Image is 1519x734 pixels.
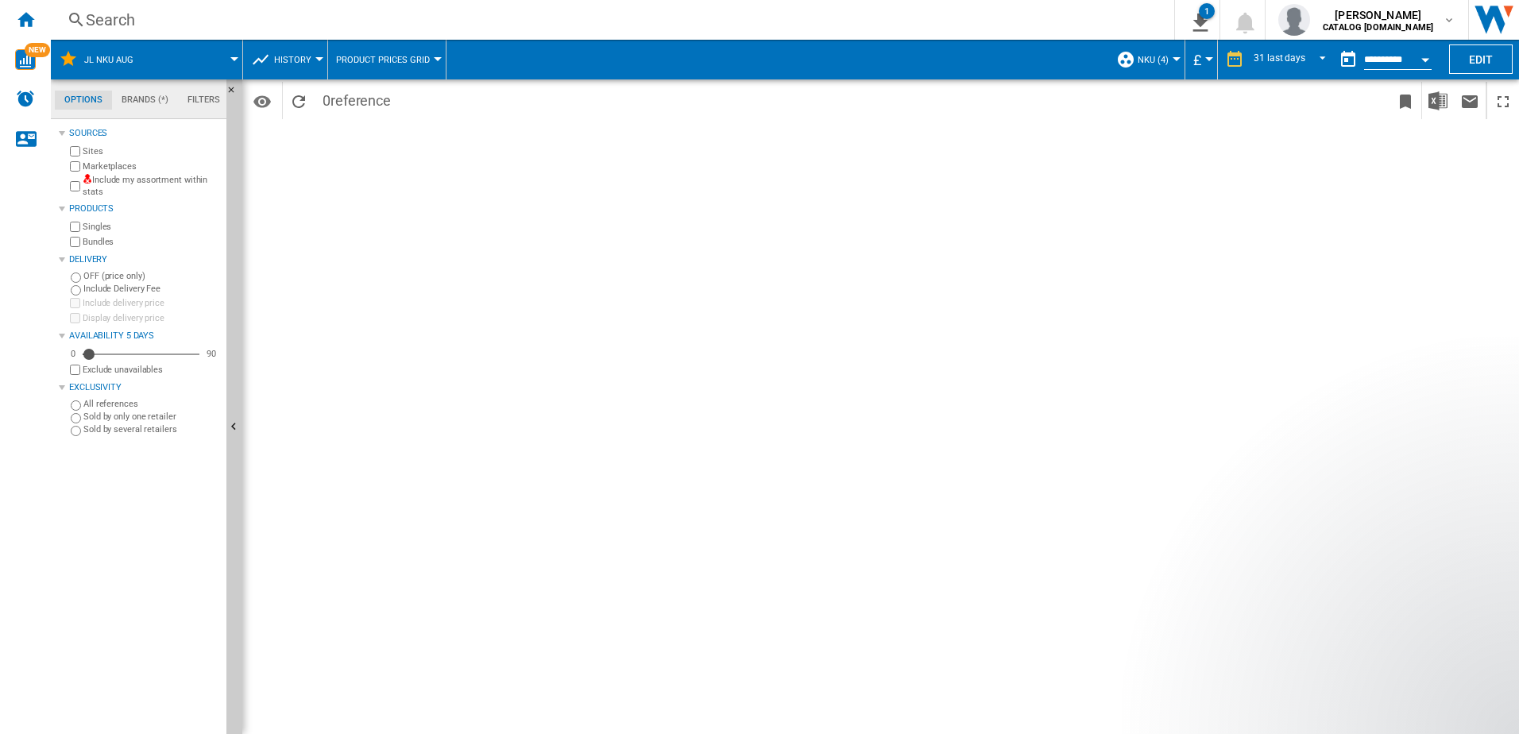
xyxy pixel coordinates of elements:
div: Exclusivity [69,381,220,394]
input: Display delivery price [70,365,80,375]
label: All references [83,398,220,410]
label: Bundles [83,236,220,248]
img: wise-card.svg [15,49,36,70]
input: Sites [70,146,80,156]
input: OFF (price only) [71,272,81,283]
span: Product prices grid [336,55,430,65]
div: History [251,40,319,79]
span: History [274,55,311,65]
span: JL NKU Aug [84,55,133,65]
label: Sold by several retailers [83,423,220,435]
div: NKU (4) [1116,40,1177,79]
div: Search [86,9,1133,31]
div: 1 [1199,3,1215,19]
label: Singles [83,221,220,233]
label: Sold by only one retailer [83,411,220,423]
button: md-calendar [1332,44,1364,75]
input: Include my assortment within stats [70,176,80,196]
div: Products [69,203,220,215]
label: OFF (price only) [83,270,220,282]
label: Marketplaces [83,160,220,172]
input: Include Delivery Fee [71,285,81,296]
button: Hide [226,79,245,108]
button: Send this report by email [1454,82,1486,119]
label: Include Delivery Fee [83,283,220,295]
div: 90 [203,348,220,360]
md-tab-item: Brands (*) [112,91,178,110]
span: reference [330,92,391,109]
img: excel-24x24.png [1428,91,1447,110]
md-tab-item: Filters [178,91,230,110]
span: £ [1193,52,1201,68]
md-select: REPORTS.WIZARD.STEPS.REPORT.STEPS.REPORT_OPTIONS.PERIOD: 31 last days [1252,47,1332,73]
button: £ [1193,40,1209,79]
button: Download in Excel [1422,82,1454,119]
input: Bundles [70,237,80,247]
input: Singles [70,222,80,232]
div: 31 last days [1254,52,1305,64]
input: All references [71,400,81,411]
b: CATALOG [DOMAIN_NAME] [1323,22,1433,33]
button: Options [246,87,278,115]
button: History [274,40,319,79]
div: Availability 5 Days [69,330,220,342]
input: Sold by several retailers [71,426,81,436]
img: mysite-not-bg-18x18.png [83,174,92,183]
input: Sold by only one retailer [71,413,81,423]
input: Include delivery price [70,298,80,308]
span: NKU (4) [1138,55,1169,65]
button: Edit [1449,44,1513,74]
button: JL NKU Aug [84,40,149,79]
label: Exclude unavailables [83,364,220,376]
button: Reload [283,82,315,119]
div: Sources [69,127,220,140]
span: 0 [315,82,399,115]
label: Display delivery price [83,312,220,324]
img: profile.jpg [1278,4,1310,36]
button: Open calendar [1411,43,1440,71]
button: Maximize [1487,82,1519,119]
img: alerts-logo.svg [16,89,35,108]
input: Marketplaces [70,161,80,172]
div: 0 [67,348,79,360]
label: Sites [83,145,220,157]
span: NEW [25,43,50,57]
div: Delivery [69,253,220,266]
button: Product prices grid [336,40,438,79]
button: Bookmark this report [1390,82,1421,119]
input: Display delivery price [70,313,80,323]
button: NKU (4) [1138,40,1177,79]
md-slider: Availability [83,346,199,362]
label: Include delivery price [83,297,220,309]
label: Include my assortment within stats [83,174,220,199]
div: JL NKU Aug [59,40,234,79]
md-menu: Currency [1185,40,1218,79]
span: [PERSON_NAME] [1323,7,1433,23]
md-tab-item: Options [55,91,112,110]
